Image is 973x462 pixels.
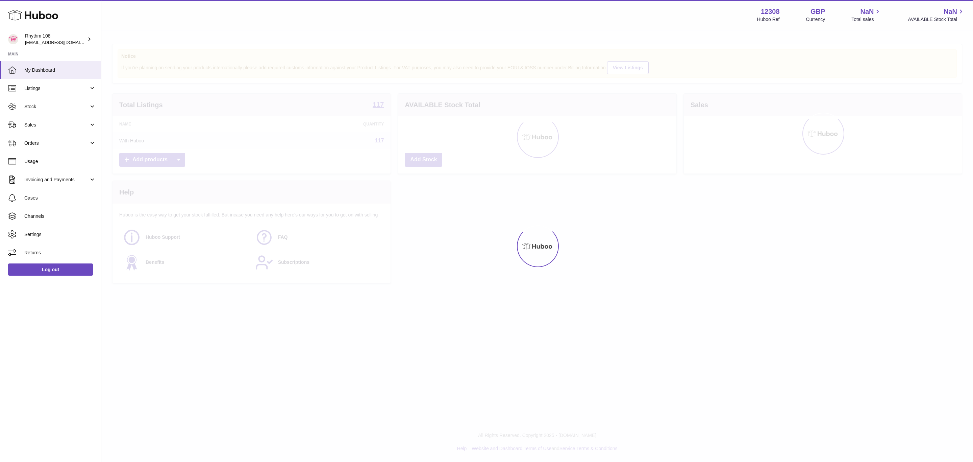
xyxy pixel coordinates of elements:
strong: 12308 [761,7,780,16]
a: NaN AVAILABLE Stock Total [908,7,965,23]
span: Invoicing and Payments [24,177,89,183]
span: Channels [24,213,96,220]
span: Orders [24,140,89,146]
span: Usage [24,158,96,165]
a: NaN Total sales [851,7,881,23]
span: Sales [24,122,89,128]
img: orders@rhythm108.com [8,34,18,44]
span: NaN [860,7,874,16]
div: Rhythm 108 [25,33,86,46]
span: Total sales [851,16,881,23]
span: Listings [24,85,89,92]
span: AVAILABLE Stock Total [908,16,965,23]
div: Currency [806,16,825,23]
span: Cases [24,195,96,201]
a: Log out [8,263,93,276]
span: NaN [944,7,957,16]
span: Settings [24,231,96,238]
span: My Dashboard [24,67,96,73]
strong: GBP [810,7,825,16]
span: [EMAIL_ADDRESS][DOMAIN_NAME] [25,40,99,45]
div: Huboo Ref [757,16,780,23]
span: Returns [24,250,96,256]
span: Stock [24,103,89,110]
